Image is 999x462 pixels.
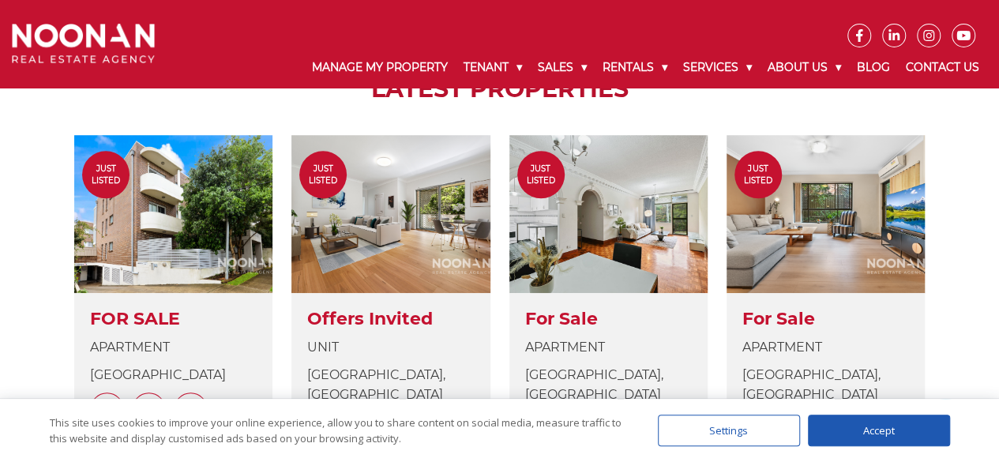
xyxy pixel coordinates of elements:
a: Rentals [595,47,675,88]
img: Noonan Real Estate Agency [12,24,155,63]
a: Services [675,47,760,88]
div: Accept [808,415,950,446]
a: Manage My Property [304,47,456,88]
span: Just Listed [734,163,782,186]
a: Sales [530,47,595,88]
a: Blog [849,47,898,88]
a: About Us [760,47,849,88]
a: Contact Us [898,47,987,88]
div: This site uses cookies to improve your online experience, allow you to share content on social me... [50,415,626,446]
div: Settings [658,415,800,446]
span: Just Listed [517,163,565,186]
a: Tenant [456,47,530,88]
h2: LATEST PROPERTIES [55,75,944,103]
span: Just Listed [299,163,347,186]
span: Just Listed [82,163,130,186]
